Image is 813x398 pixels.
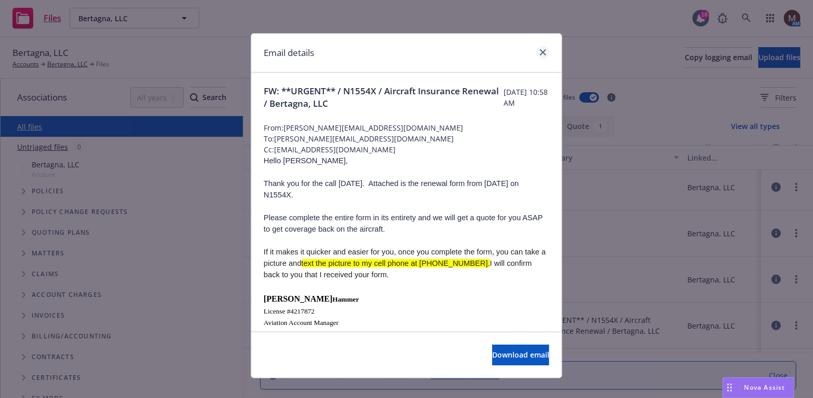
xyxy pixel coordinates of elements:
span: To: [PERSON_NAME][EMAIL_ADDRESS][DOMAIN_NAME] [264,133,549,144]
span: Cc: [EMAIL_ADDRESS][DOMAIN_NAME] [264,144,549,155]
a: close [537,46,549,59]
p: Thank you for the call [DATE]. Attached is the renewal form from [DATE] on N1554X. [264,178,549,201]
p: Please complete the entire form in its entirety and we will get a quote for you ASAP to get cover... [264,212,549,235]
h1: Email details [264,46,314,60]
span: Download email [492,350,549,360]
span: If it makes it quicker and easier for you, once you complete the form, you can take a picture and... [264,248,546,279]
span: Aviation Account Manager [264,319,338,326]
span: Hammer [332,295,359,303]
span: Nova Assist [744,383,785,392]
span: text the picture to my cell phone at [PHONE_NUMBER]. [302,259,490,267]
button: Nova Assist [723,377,794,398]
b: Ext [345,330,355,338]
span: Office: [264,330,284,338]
span: From: [PERSON_NAME][EMAIL_ADDRESS][DOMAIN_NAME] [264,122,549,133]
span: [PERSON_NAME] [264,294,332,303]
span: [DATE] 10:58 AM [504,87,549,108]
p: Hello [PERSON_NAME], [264,155,549,166]
span: FW: **URGENT** / N1554X / Aircraft Insurance Renewal / Bertagna, LLC [264,85,504,110]
div: Drag to move [723,378,736,397]
span: License #4217872 [264,307,315,315]
span: [PHONE_NUMBER] . 99414 [284,330,376,338]
button: Download email [492,345,549,365]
